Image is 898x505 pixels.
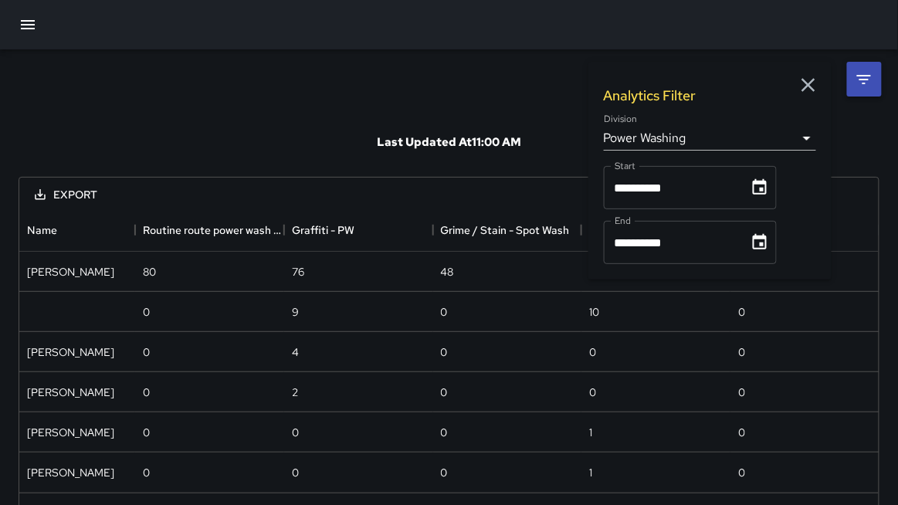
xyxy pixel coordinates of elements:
button: Export [22,181,110,209]
div: 0 [738,304,745,320]
div: 0 [441,304,448,320]
div: Diego De La Oliva [27,385,114,400]
div: 0 [441,344,448,360]
div: Grime / Stain - Spot Wash [433,208,582,252]
div: 0 [143,465,150,480]
div: 0 [738,344,745,360]
div: 48 [441,264,454,280]
div: Grime / Stain - Spot Wash [441,208,570,252]
div: 0 [738,425,745,440]
div: Routine route power wash spray [135,208,284,252]
div: 0 [292,465,299,480]
button: Choose date, selected date is Aug 1, 2025 [744,172,775,203]
div: 0 [143,385,150,400]
div: 0 [292,425,299,440]
div: Graffiti - PW [292,208,354,252]
div: 2 [292,385,298,400]
div: Name [27,208,57,252]
h6: Last Updated At 11:00 AM [377,134,521,150]
div: Power Washing [604,126,816,151]
div: 0 [589,385,596,400]
label: Start [615,159,635,172]
div: Name [19,208,135,252]
div: 76 [292,264,304,280]
div: Graffiti - PW [284,208,433,252]
div: 10 [589,304,599,320]
div: 0 [589,344,596,360]
div: 0 [441,385,448,400]
div: 0 [441,425,448,440]
div: 1 [589,465,592,480]
div: 80 [143,264,156,280]
div: Gordon Rowe [27,465,114,480]
div: 0 [143,304,150,320]
div: 0 [441,465,448,480]
div: Ken McCarter [27,425,114,440]
div: 0 [738,465,745,480]
div: Routine route power wash spray [143,208,284,252]
label: Division [604,113,637,126]
button: Choose date, selected date is Aug 31, 2025 [744,227,775,258]
div: 9 [292,304,299,320]
div: 0 [143,425,150,440]
label: End [615,214,631,227]
div: 0 [738,385,745,400]
div: 4 [292,344,299,360]
div: DeAndre Barney [27,264,114,280]
div: Dago Cervantes [27,344,114,360]
h1: Analytics Filter [604,86,696,104]
div: 0 [143,344,150,360]
div: 1 [589,425,592,440]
